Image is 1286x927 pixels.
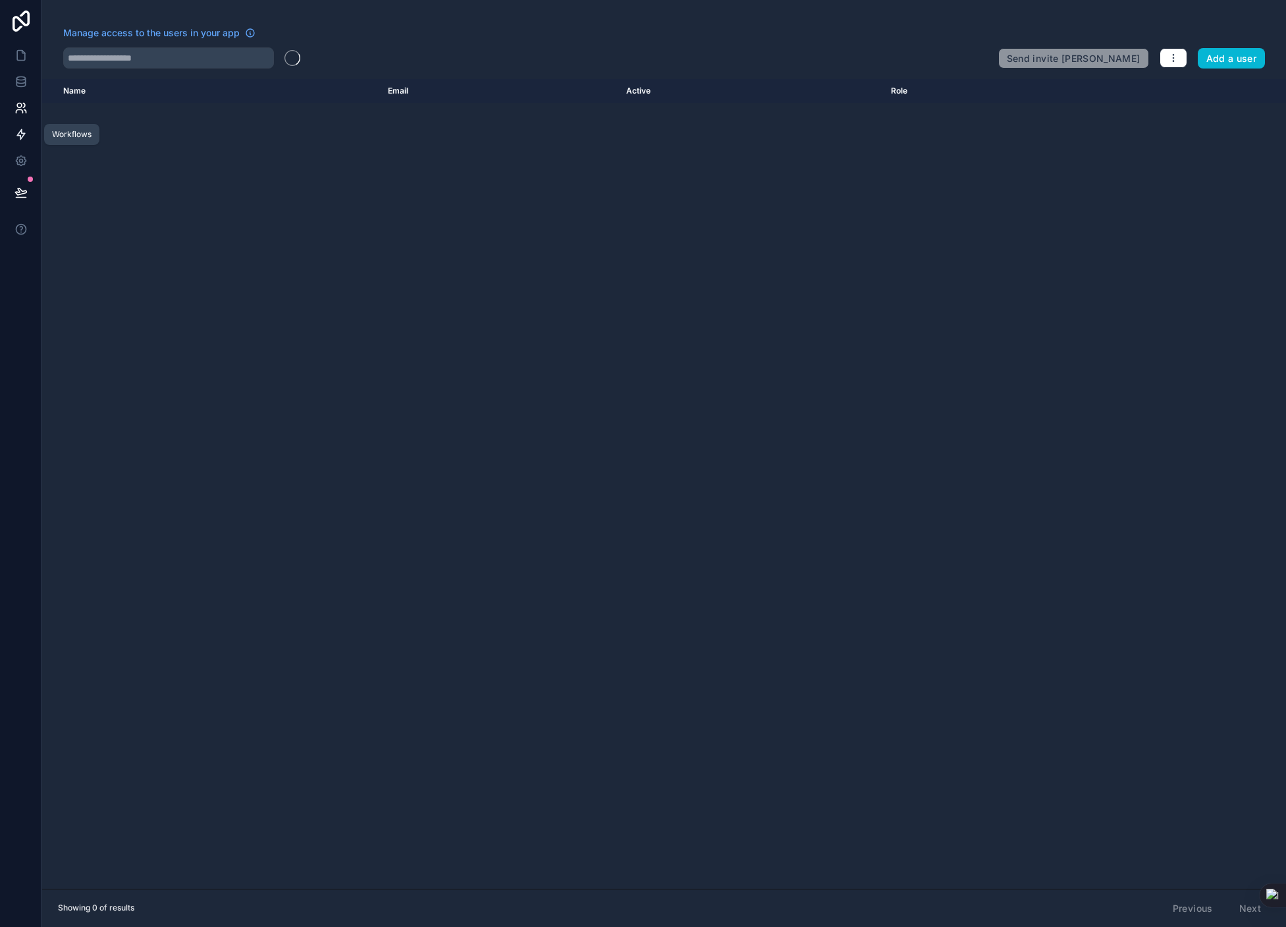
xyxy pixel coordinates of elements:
[380,79,618,103] th: Email
[618,79,882,103] th: Active
[63,26,240,40] span: Manage access to the users in your app
[883,79,1096,103] th: Role
[58,903,134,913] span: Showing 0 of results
[42,79,1286,889] div: scrollable content
[42,79,380,103] th: Name
[52,129,92,140] div: Workflows
[1198,48,1266,69] button: Add a user
[63,26,255,40] a: Manage access to the users in your app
